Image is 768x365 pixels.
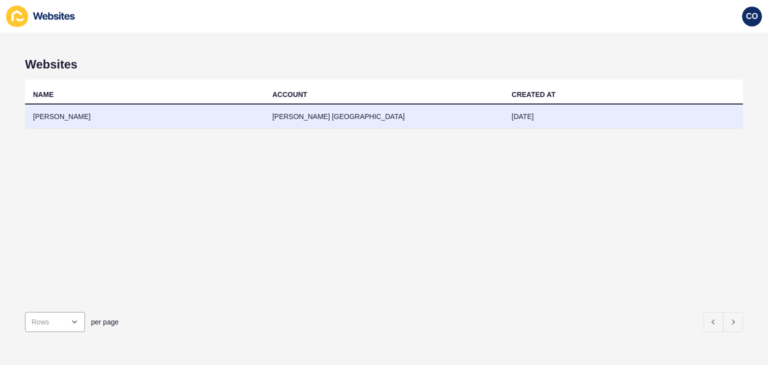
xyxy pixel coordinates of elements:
h1: Websites [25,57,743,71]
td: [DATE] [503,104,743,129]
div: open menu [25,312,85,332]
div: NAME [33,89,53,99]
td: [PERSON_NAME] [25,104,264,129]
td: [PERSON_NAME] [GEOGRAPHIC_DATA] [264,104,504,129]
div: ACCOUNT [272,89,307,99]
span: per page [91,317,118,327]
span: CO [746,11,758,21]
div: CREATED AT [511,89,555,99]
